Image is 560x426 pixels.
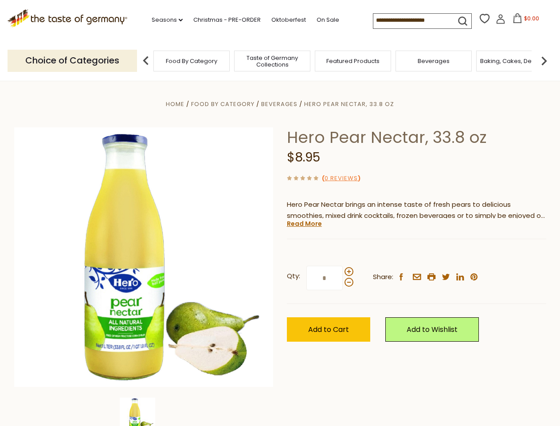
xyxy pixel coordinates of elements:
[325,174,358,183] a: 0 Reviews
[326,58,380,64] a: Featured Products
[304,100,394,108] a: Hero Pear Nectar, 33.8 oz
[152,15,183,25] a: Seasons
[287,149,320,166] span: $8.95
[14,127,274,387] img: Hero Pear Nectar, 33.8 oz
[322,174,360,182] span: ( )
[287,127,546,147] h1: Hero Pear Nectar, 33.8 oz
[166,100,184,108] a: Home
[237,55,308,68] a: Taste of Germany Collections
[287,317,370,342] button: Add to Cart
[166,58,217,64] a: Food By Category
[507,13,545,27] button: $0.00
[524,15,539,22] span: $0.00
[261,100,298,108] a: Beverages
[137,52,155,70] img: previous arrow
[385,317,479,342] a: Add to Wishlist
[535,52,553,70] img: next arrow
[287,199,546,221] p: Hero Pear Nectar brings an intense taste of fresh pears to delicious smoothies, mixed drink cockt...
[308,324,349,335] span: Add to Cart
[271,15,306,25] a: Oktoberfest
[193,15,261,25] a: Christmas - PRE-ORDER
[287,271,300,282] strong: Qty:
[306,266,343,290] input: Qty:
[480,58,549,64] a: Baking, Cakes, Desserts
[317,15,339,25] a: On Sale
[287,219,322,228] a: Read More
[191,100,255,108] a: Food By Category
[418,58,450,64] a: Beverages
[373,272,393,283] span: Share:
[8,50,137,71] p: Choice of Categories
